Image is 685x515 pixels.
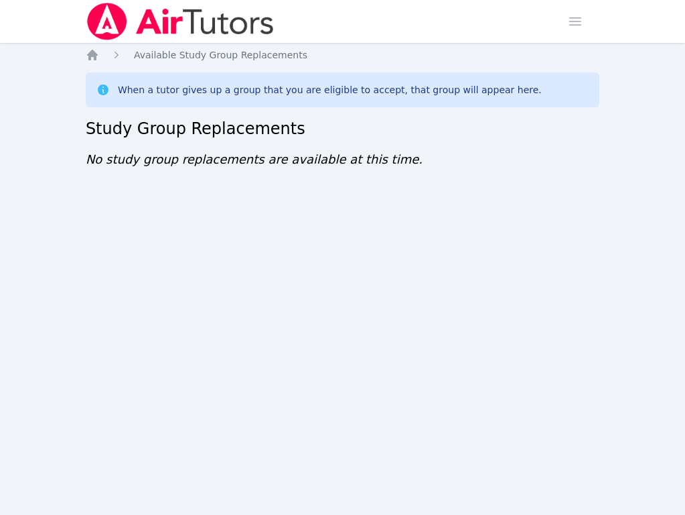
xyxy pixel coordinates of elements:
span: No study group replacements are available at this time. [86,152,423,166]
a: Available Study Group Replacements [134,48,307,62]
div: When a tutor gives up a group that you are eligible to accept, that group will appear here. [118,83,542,97]
h2: Study Group Replacements [86,118,599,139]
img: Air Tutors [86,3,275,40]
span: Available Study Group Replacements [134,50,307,60]
nav: Breadcrumb [86,48,599,62]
